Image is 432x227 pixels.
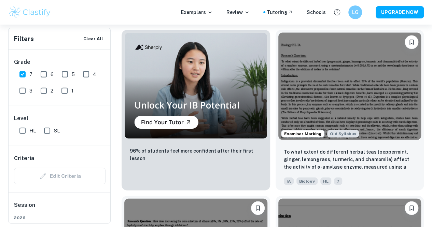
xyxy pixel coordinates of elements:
a: Thumbnail96% of students feel more confident after their first lesson [122,30,270,190]
p: Exemplars [181,9,213,16]
button: UPGRADE NOW [376,6,424,18]
h6: LG [351,9,359,16]
button: Bookmark [405,201,418,215]
span: 2 [51,87,53,95]
a: Schools [307,9,326,16]
p: 96% of students feel more confident after their first lesson [130,147,262,162]
span: Biology [296,178,318,185]
div: Criteria filters are unavailable when searching by topic [14,168,106,184]
button: Bookmark [405,36,418,49]
span: IA [284,178,294,185]
span: Old Syllabus [327,130,359,138]
span: SL [54,127,60,134]
h6: Filters [14,34,34,44]
button: Help and Feedback [331,6,343,18]
a: Examiner MarkingStarting from the May 2025 session, the Biology IA requirements have changed. It'... [276,30,424,190]
button: Clear All [82,34,105,44]
h6: Session [14,201,106,215]
img: Thumbnail [124,33,267,139]
p: Review [226,9,250,16]
h6: Criteria [14,154,34,162]
span: 7 [29,71,32,78]
p: To what extent do different herbal teas (peppermint, ginger, lemongrass, turmeric, and chamomile)... [284,148,416,171]
span: HL [29,127,36,134]
img: Clastify logo [8,5,52,19]
a: Tutoring [267,9,293,16]
span: 1 [71,87,73,95]
h6: Grade [14,58,106,66]
img: Biology IA example thumbnail: To what extent do different herbal teas [278,33,421,140]
span: 7 [334,178,342,185]
span: 5 [72,71,75,78]
span: HL [320,178,331,185]
span: Examiner Marking [281,131,324,137]
span: 2026 [14,215,106,221]
span: 6 [51,71,54,78]
h6: Level [14,114,106,123]
span: 4 [93,71,96,78]
span: 3 [29,87,32,95]
button: Bookmark [251,201,265,215]
button: LG [348,5,362,19]
div: Starting from the May 2025 session, the Biology IA requirements have changed. It's OK to refer to... [327,130,359,138]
